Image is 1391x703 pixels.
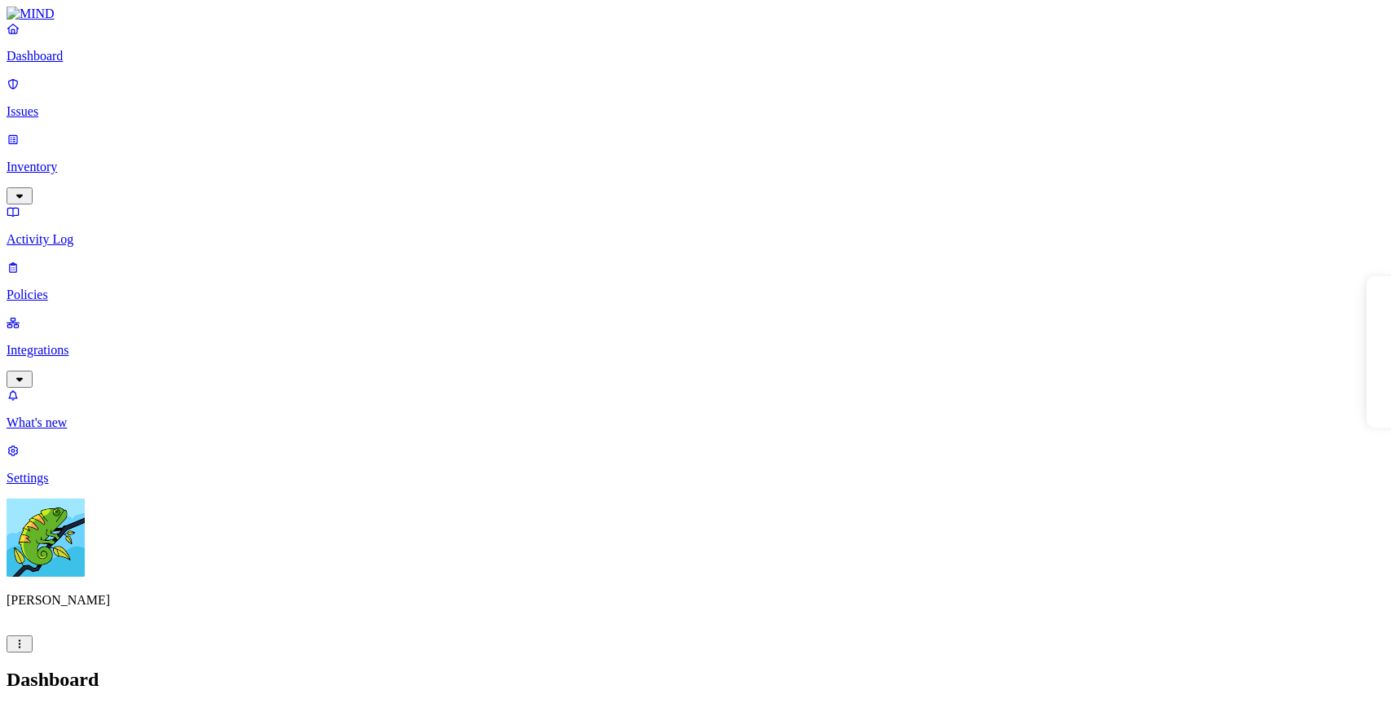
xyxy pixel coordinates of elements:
img: MIND [7,7,55,21]
p: Activity Log [7,232,1384,247]
a: What's new [7,388,1384,430]
img: Yuval Meshorer [7,499,85,577]
a: Policies [7,260,1384,302]
p: What's new [7,415,1384,430]
p: Integrations [7,343,1384,358]
h2: Dashboard [7,669,1384,691]
a: MIND [7,7,1384,21]
p: [PERSON_NAME] [7,593,1384,608]
p: Policies [7,288,1384,302]
p: Settings [7,471,1384,486]
p: Inventory [7,160,1384,174]
a: Inventory [7,132,1384,202]
a: Integrations [7,315,1384,385]
p: Issues [7,104,1384,119]
a: Issues [7,77,1384,119]
a: Settings [7,443,1384,486]
p: Dashboard [7,49,1384,64]
a: Dashboard [7,21,1384,64]
a: Activity Log [7,204,1384,247]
